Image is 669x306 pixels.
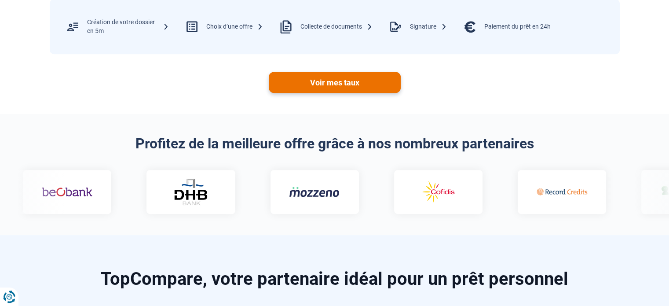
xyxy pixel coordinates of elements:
[173,178,208,205] img: DHB Bank
[537,179,587,205] img: Record credits
[50,270,620,288] h2: TopCompare, votre partenaire idéal pour un prêt personnel
[269,72,401,93] a: Voir mes taux
[410,22,447,31] div: Signature
[484,22,551,31] div: Paiement du prêt en 24h
[300,22,373,31] div: Collecte de documents
[87,18,169,35] div: Création de votre dossier en 5m
[289,186,340,197] img: Mozzeno
[413,179,464,205] img: Cofidis
[42,179,92,205] img: Beobank
[206,22,263,31] div: Choix d’une offre
[50,135,620,152] h2: Profitez de la meilleure offre grâce à nos nombreux partenaires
